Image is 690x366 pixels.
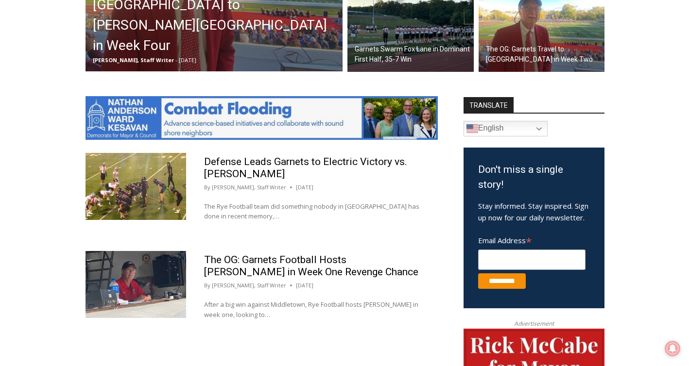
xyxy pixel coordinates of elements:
[8,98,124,120] h4: [PERSON_NAME] Read Sanctuary Fall Fest: [DATE]
[478,231,586,248] label: Email Address
[204,156,407,180] a: Defense Leads Garnets to Electric Victory vs. [PERSON_NAME]
[108,82,111,92] div: /
[204,254,418,278] a: The OG: Garnets Football Hosts [PERSON_NAME] in Week One Revenge Chance
[212,282,286,289] a: [PERSON_NAME], Staff Writer
[113,82,118,92] div: 6
[464,97,514,113] strong: TRANSLATE
[296,281,313,290] time: [DATE]
[355,44,471,65] h2: Garnets Swarm Fox Lane in Dominant First Half, 35-7 Win
[204,281,210,290] span: By
[102,82,106,92] div: 2
[245,0,459,94] div: Apply Now <> summer and RHS senior internships available
[86,153,186,220] img: (PHOTO: The Rye Football team in victory formation as they defeat Somers 17-7 on September 12, 20...
[86,251,186,318] img: (PHOTO" Steve “The OG” Feeney in the press box at Rye High School's Nugent Stadium, 2022.)
[296,183,313,192] time: [DATE]
[204,299,420,320] p: After a big win against Middletown, Rye Football hosts [PERSON_NAME] in week one, looking to…
[204,201,420,222] p: The Rye Football team did something nobody in [GEOGRAPHIC_DATA] has done in recent memory,…
[478,200,590,223] p: Stay informed. Stay inspired. Sign up now for our daily newsletter.
[179,56,196,64] span: [DATE]
[234,94,471,121] a: Intern @ [DOMAIN_NAME]
[102,29,136,80] div: Birds of Prey: Falcon and hawk demos
[254,97,450,118] span: Intern @ [DOMAIN_NAME]
[93,56,174,64] span: [PERSON_NAME], Staff Writer
[0,97,140,121] a: [PERSON_NAME] Read Sanctuary Fall Fest: [DATE]
[204,183,210,192] span: By
[212,183,286,191] a: [PERSON_NAME], Staff Writer
[486,44,603,65] h2: The OG: Garnets Travel to [GEOGRAPHIC_DATA] in Week Two
[478,162,590,193] h3: Don't miss a single story!
[504,319,564,328] span: Advertisement
[466,123,478,134] img: en
[464,121,548,136] a: English
[175,56,177,64] span: -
